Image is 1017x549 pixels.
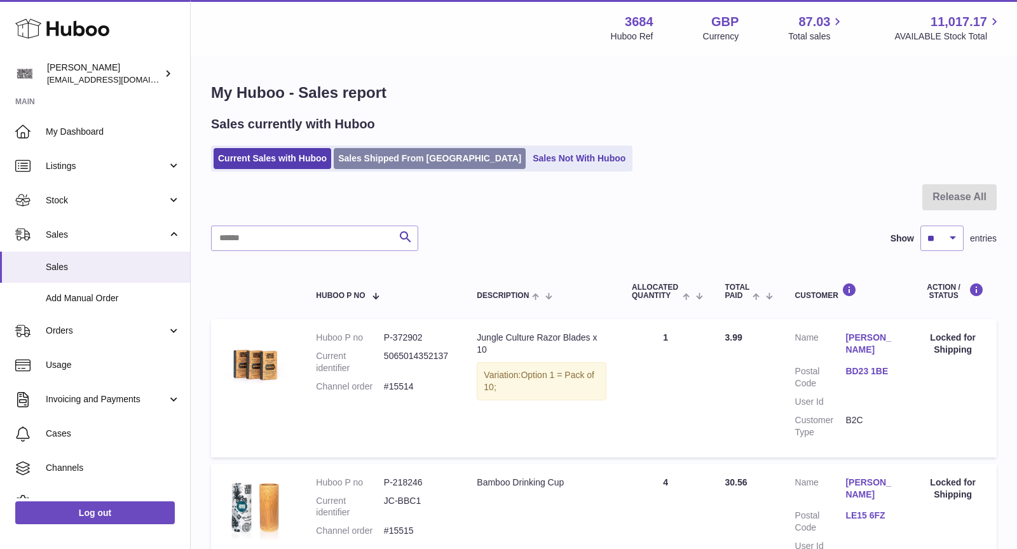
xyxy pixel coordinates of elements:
a: Sales Shipped From [GEOGRAPHIC_DATA] [334,148,526,169]
dd: B2C [845,414,896,438]
span: 3.99 [725,332,742,342]
div: Locked for Shipping [922,477,984,501]
span: 11,017.17 [931,13,987,30]
h1: My Huboo - Sales report [211,83,997,103]
span: Invoicing and Payments [46,393,167,405]
span: Total paid [725,283,750,300]
dt: Name [795,332,846,359]
div: Customer [795,283,897,300]
span: 87.03 [798,13,830,30]
span: Usage [46,359,181,371]
img: 36841753443074.jpg [224,477,287,540]
dt: Huboo P no [316,477,383,489]
span: Orders [46,325,167,337]
a: Current Sales with Huboo [214,148,331,169]
span: My Dashboard [46,126,181,138]
span: Stock [46,194,167,207]
dt: Current identifier [316,495,383,519]
div: Bamboo Drinking Cup [477,477,606,489]
span: Huboo P no [316,292,365,300]
dd: P-372902 [384,332,451,344]
strong: 3684 [625,13,653,30]
a: BD23 1BE [845,365,896,377]
dt: Customer Type [795,414,846,438]
span: Total sales [788,30,845,43]
div: Variation: [477,362,606,400]
dd: JC-BBC1 [384,495,451,519]
dd: #15514 [384,381,451,393]
span: Option 1 = Pack of 10; [484,370,594,392]
a: 87.03 Total sales [788,13,845,43]
a: [PERSON_NAME] [845,477,896,501]
div: Action / Status [922,283,984,300]
dd: #15515 [384,525,451,537]
span: Description [477,292,529,300]
a: [PERSON_NAME] [845,332,896,356]
span: Channels [46,462,181,474]
span: 30.56 [725,477,747,487]
dd: P-218246 [384,477,451,489]
span: entries [970,233,997,245]
a: Sales Not With Huboo [528,148,630,169]
span: [EMAIL_ADDRESS][DOMAIN_NAME] [47,74,187,85]
h2: Sales currently with Huboo [211,116,375,133]
span: Listings [46,160,167,172]
img: 36841753442039.jpg [224,332,287,395]
dt: Current identifier [316,350,383,374]
dt: Channel order [316,381,383,393]
a: Log out [15,501,175,524]
span: Sales [46,229,167,241]
dt: Huboo P no [316,332,383,344]
img: theinternationalventure@gmail.com [15,64,34,83]
a: LE15 6FZ [845,510,896,522]
dt: Name [795,477,846,504]
dt: Postal Code [795,510,846,534]
strong: GBP [711,13,739,30]
div: Jungle Culture Razor Blades x 10 [477,332,606,356]
label: Show [891,233,914,245]
dt: Postal Code [795,365,846,390]
a: 11,017.17 AVAILABLE Stock Total [894,13,1002,43]
div: Huboo Ref [611,30,653,43]
td: 1 [619,319,713,457]
span: Cases [46,428,181,440]
div: Locked for Shipping [922,332,984,356]
span: ALLOCATED Quantity [632,283,679,300]
span: Sales [46,261,181,273]
div: [PERSON_NAME] [47,62,161,86]
span: Settings [46,496,181,508]
span: AVAILABLE Stock Total [894,30,1002,43]
dt: User Id [795,396,846,408]
dd: 5065014352137 [384,350,451,374]
div: Currency [703,30,739,43]
dt: Channel order [316,525,383,537]
span: Add Manual Order [46,292,181,304]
